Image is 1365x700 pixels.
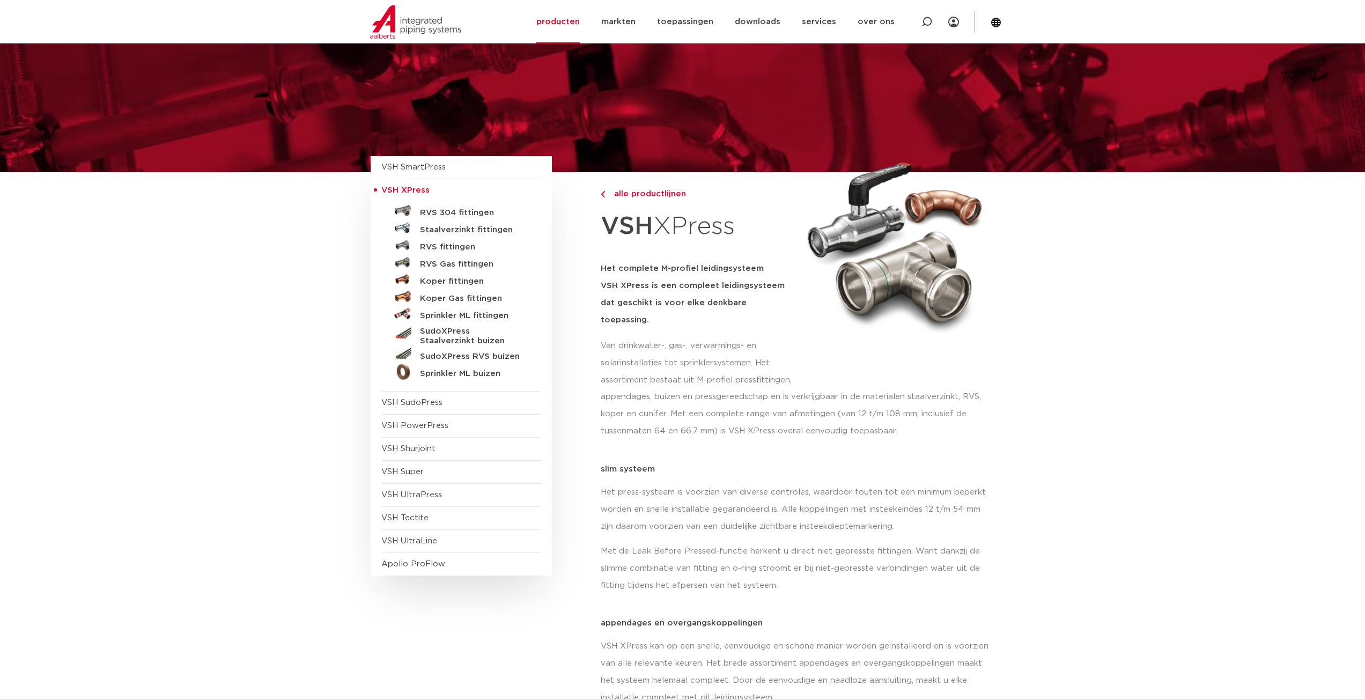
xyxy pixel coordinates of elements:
strong: VSH [601,214,653,239]
img: chevron-right.svg [601,191,605,198]
h1: XPress [601,206,795,247]
a: VSH Tectite [381,514,429,522]
a: VSH UltraLine [381,537,437,545]
span: VSH XPress [381,186,430,194]
p: Van drinkwater-, gas-, verwarmings- en solarinstallaties tot sprinklersystemen. Het assortiment b... [601,337,795,389]
a: Koper Gas fittingen [381,288,541,305]
a: VSH Shurjoint [381,445,436,453]
a: VSH Super [381,468,424,476]
a: alle productlijnen [601,188,795,201]
a: Staalverzinkt fittingen [381,219,541,237]
a: Sprinkler ML buizen [381,363,541,380]
h5: Sprinkler ML fittingen [420,311,526,321]
h5: Koper Gas fittingen [420,294,526,304]
p: appendages en overgangskoppelingen [601,619,995,627]
h5: RVS 304 fittingen [420,208,526,218]
h5: Staalverzinkt fittingen [420,225,526,235]
a: SudoXPress RVS buizen [381,346,541,363]
h5: RVS fittingen [420,242,526,252]
h5: SudoXPress RVS buizen [420,352,526,362]
h5: Koper fittingen [420,277,526,286]
p: appendages, buizen en pressgereedschap en is verkrijgbaar in de materialen staalverzinkt, RVS, ko... [601,388,995,440]
span: alle productlijnen [608,190,686,198]
a: Sprinkler ML fittingen [381,305,541,322]
a: RVS 304 fittingen [381,202,541,219]
h5: Sprinkler ML buizen [420,369,526,379]
h5: Het complete M-profiel leidingsysteem VSH XPress is een compleet leidingsysteem dat geschikt is v... [601,260,795,329]
a: VSH PowerPress [381,422,448,430]
a: RVS Gas fittingen [381,254,541,271]
p: slim systeem [601,465,995,473]
a: RVS fittingen [381,237,541,254]
a: Apollo ProFlow [381,560,445,568]
p: Met de Leak Before Pressed-functie herkent u direct niet gepresste fittingen. Want dankzij de sli... [601,543,995,594]
a: VSH UltraPress [381,491,442,499]
a: VSH SudoPress [381,399,442,407]
h5: RVS Gas fittingen [420,260,526,269]
a: VSH SmartPress [381,163,446,171]
a: Koper fittingen [381,271,541,288]
a: SudoXPress Staalverzinkt buizen [381,322,541,346]
h5: SudoXPress Staalverzinkt buizen [420,327,526,346]
p: Het press-systeem is voorzien van diverse controles, waardoor fouten tot een minimum beperkt word... [601,484,995,535]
